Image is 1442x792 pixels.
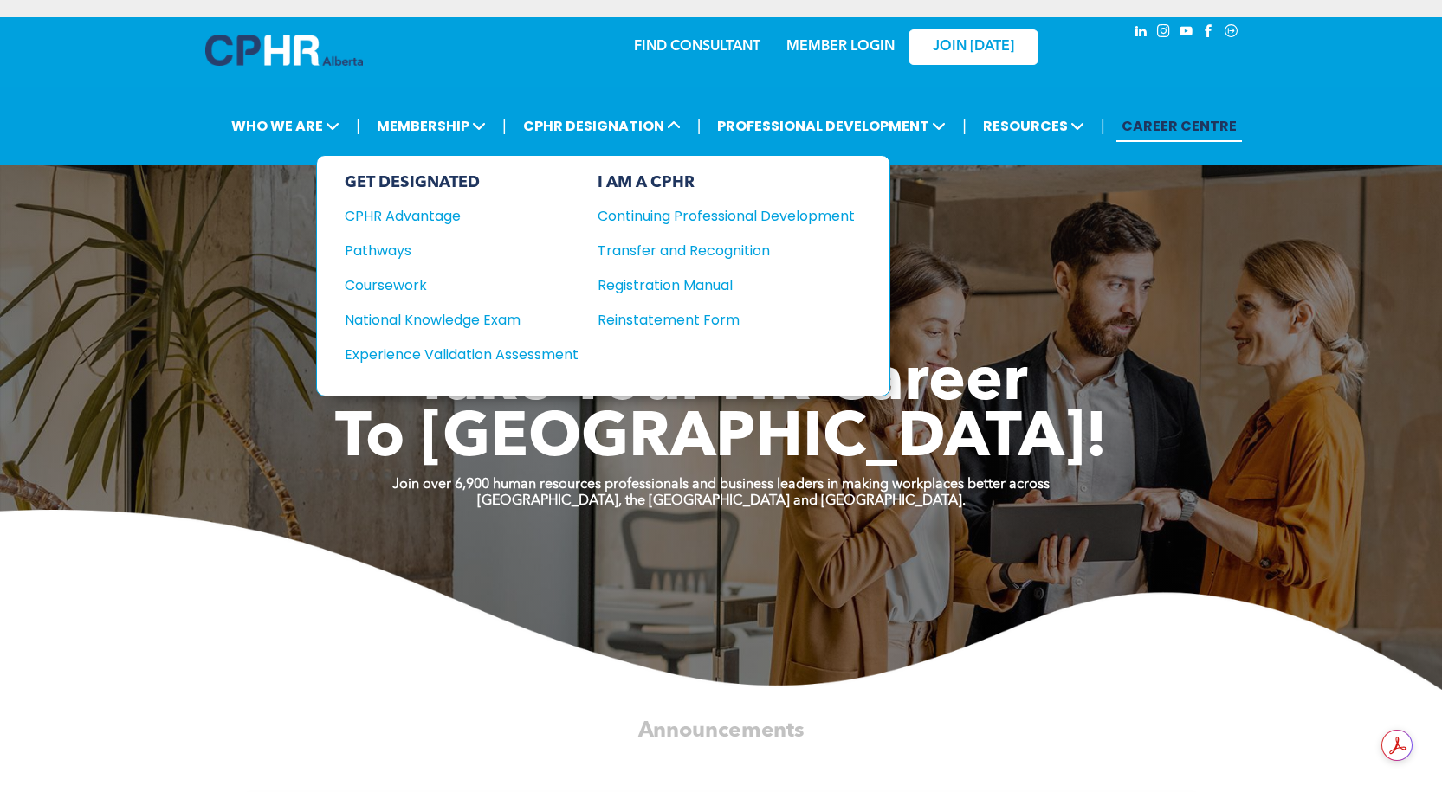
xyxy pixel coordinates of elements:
div: Continuing Professional Development [598,205,829,227]
div: CPHR Advantage [345,205,555,227]
a: Experience Validation Assessment [345,344,579,365]
a: Continuing Professional Development [598,205,855,227]
div: Pathways [345,240,555,261]
a: linkedin [1132,22,1151,45]
li: | [502,108,507,144]
a: JOIN [DATE] [909,29,1038,65]
a: CPHR Advantage [345,205,579,227]
a: National Knowledge Exam [345,309,579,331]
a: Reinstatement Form [598,309,855,331]
a: MEMBER LOGIN [786,40,895,54]
strong: Join over 6,900 human resources professionals and business leaders in making workplaces better ac... [392,478,1050,492]
span: To [GEOGRAPHIC_DATA]! [335,409,1108,471]
a: facebook [1200,22,1219,45]
div: National Knowledge Exam [345,309,555,331]
div: Reinstatement Form [598,309,829,331]
strong: [GEOGRAPHIC_DATA], the [GEOGRAPHIC_DATA] and [GEOGRAPHIC_DATA]. [477,494,966,508]
li: | [1101,108,1105,144]
span: PROFESSIONAL DEVELOPMENT [712,110,951,142]
div: Coursework [345,274,555,296]
div: GET DESIGNATED [345,173,579,192]
li: | [697,108,702,144]
a: Registration Manual [598,274,855,296]
img: A blue and white logo for cp alberta [205,35,363,66]
div: Transfer and Recognition [598,240,829,261]
li: | [356,108,360,144]
a: instagram [1154,22,1174,45]
a: youtube [1177,22,1196,45]
span: WHO WE ARE [226,110,345,142]
a: Social network [1222,22,1241,45]
span: CPHR DESIGNATION [518,110,686,142]
span: Announcements [638,720,805,742]
a: Transfer and Recognition [598,240,855,261]
a: FIND CONSULTANT [634,40,760,54]
span: MEMBERSHIP [372,110,491,142]
div: Registration Manual [598,274,829,296]
a: Coursework [345,274,579,296]
span: RESOURCES [978,110,1090,142]
div: I AM A CPHR [598,173,855,192]
a: CAREER CENTRE [1116,110,1242,142]
a: Pathways [345,240,579,261]
span: JOIN [DATE] [933,39,1014,55]
li: | [962,108,967,144]
div: Experience Validation Assessment [345,344,555,365]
